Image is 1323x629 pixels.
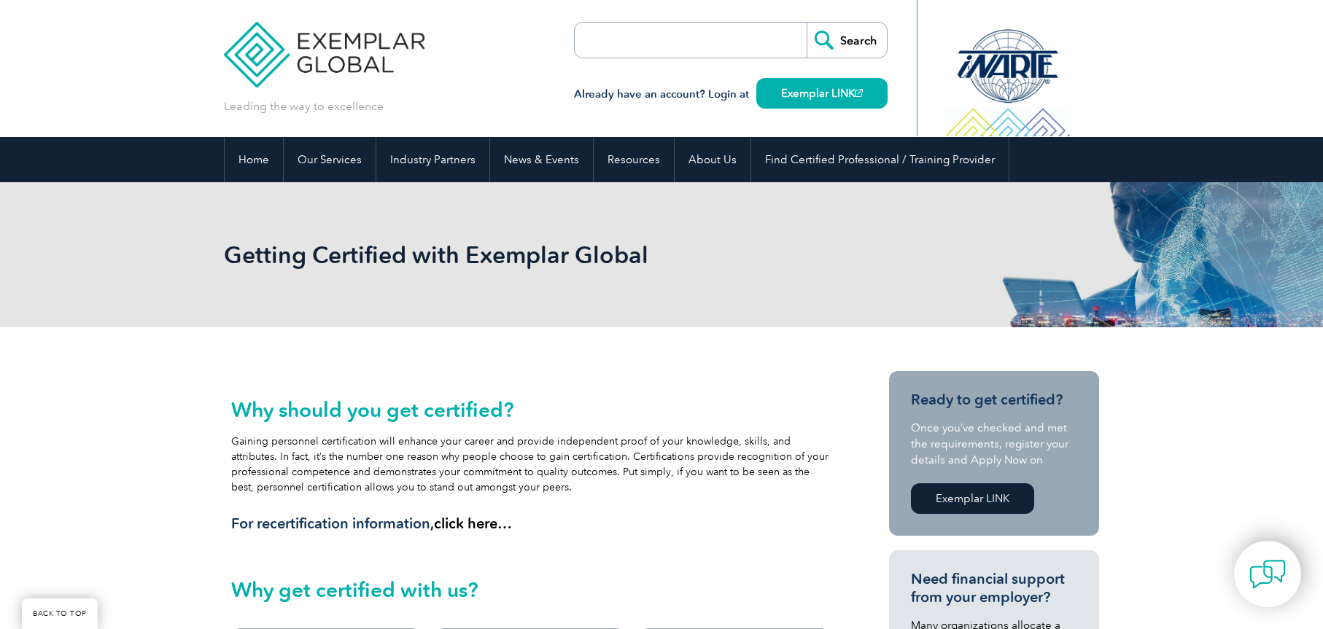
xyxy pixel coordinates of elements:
input: Search [807,23,887,58]
img: open_square.png [855,89,863,97]
h3: Need financial support from your employer? [911,570,1077,606]
a: BACK TO TOP [22,598,98,629]
a: Resources [594,137,674,182]
p: Once you’ve checked and met the requirements, register your details and Apply Now on [911,420,1077,468]
a: News & Events [490,137,593,182]
a: Home [225,137,283,182]
div: Gaining personnel certification will enhance your career and provide independent proof of your kn... [231,398,829,533]
h1: Getting Certified with Exemplar Global [224,241,784,269]
a: About Us [675,137,750,182]
a: click here… [434,515,512,532]
h3: Ready to get certified? [911,391,1077,409]
img: contact-chat.png [1249,556,1286,593]
h3: Already have an account? Login at [574,85,888,103]
p: Leading the way to excellence [224,98,384,114]
h2: Why should you get certified? [231,398,829,421]
h2: Why get certified with us? [231,578,829,601]
a: Find Certified Professional / Training Provider [751,137,1009,182]
a: Industry Partners [376,137,489,182]
h3: For recertification information, [231,515,829,533]
a: Exemplar LINK [756,78,888,109]
a: Our Services [284,137,376,182]
a: Exemplar LINK [911,483,1034,514]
